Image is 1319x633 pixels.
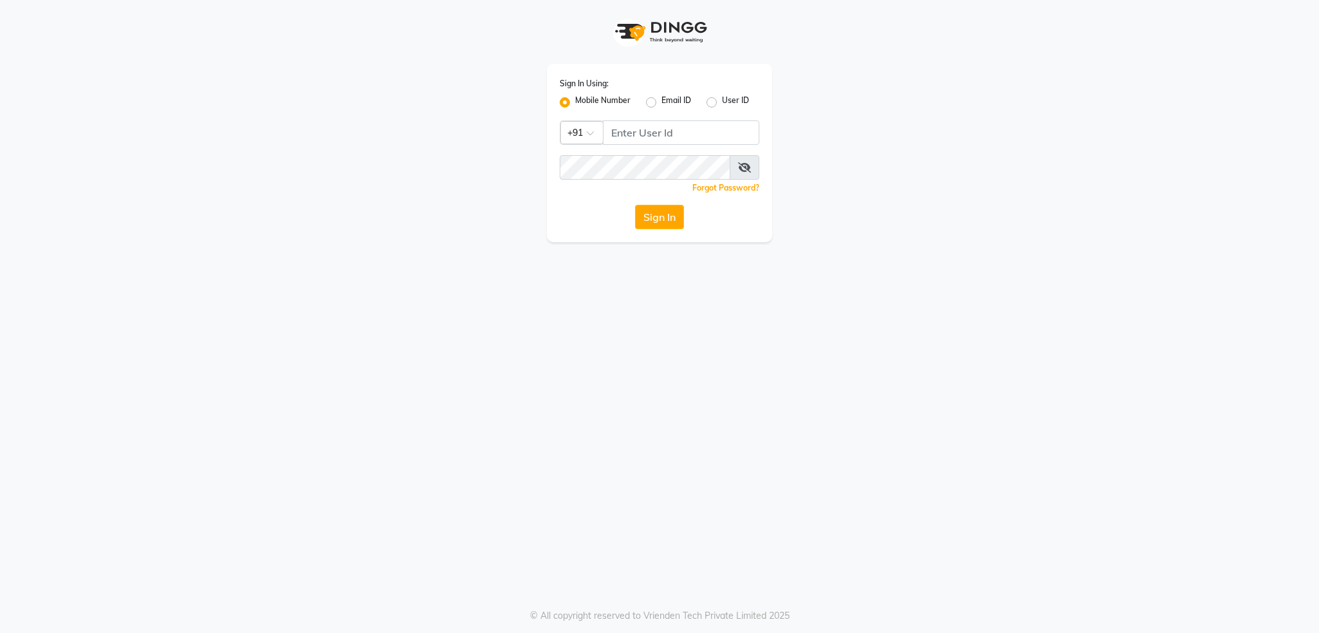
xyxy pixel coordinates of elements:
[692,183,759,193] a: Forgot Password?
[608,13,711,51] img: logo1.svg
[575,95,631,110] label: Mobile Number
[635,205,684,229] button: Sign In
[560,155,730,180] input: Username
[661,95,691,110] label: Email ID
[603,120,759,145] input: Username
[560,78,609,90] label: Sign In Using:
[722,95,749,110] label: User ID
